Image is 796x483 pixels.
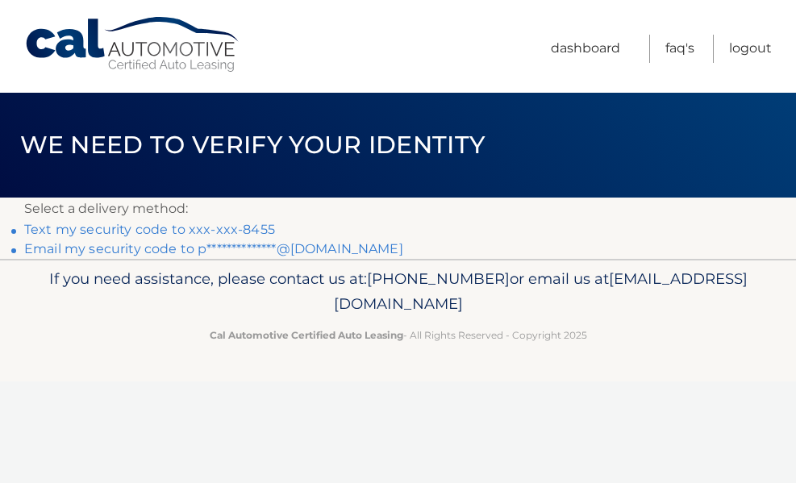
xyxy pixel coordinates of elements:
span: [PHONE_NUMBER] [367,269,510,288]
p: - All Rights Reserved - Copyright 2025 [24,327,772,344]
a: FAQ's [665,35,694,63]
p: If you need assistance, please contact us at: or email us at [24,266,772,318]
p: Select a delivery method: [24,198,772,220]
a: Text my security code to xxx-xxx-8455 [24,222,275,237]
span: We need to verify your identity [20,130,486,160]
strong: Cal Automotive Certified Auto Leasing [210,329,403,341]
a: Cal Automotive [24,16,242,73]
a: Logout [729,35,772,63]
a: Dashboard [551,35,620,63]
